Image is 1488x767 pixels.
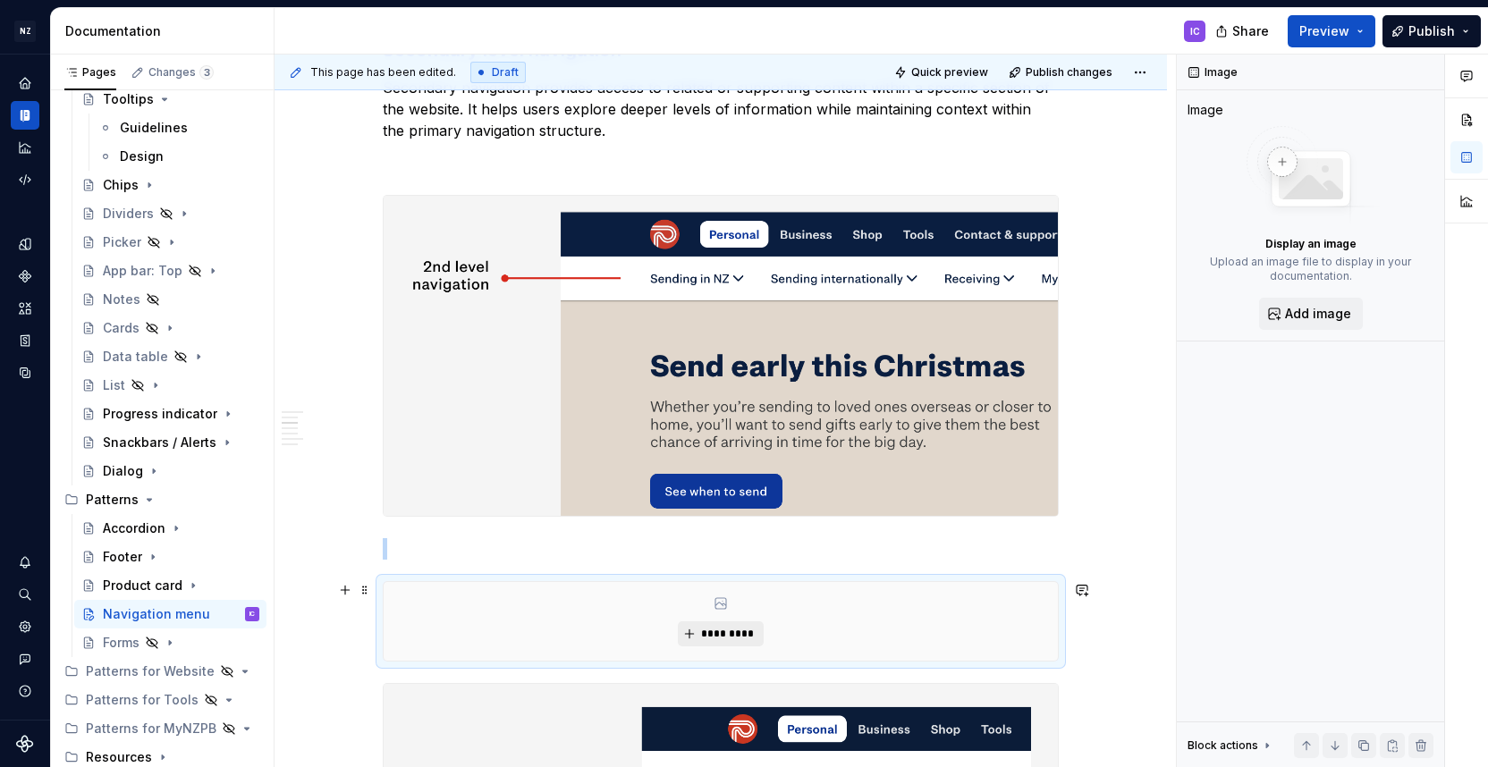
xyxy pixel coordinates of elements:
div: Changes [148,65,214,80]
button: Notifications [11,548,39,577]
span: Draft [492,65,519,80]
a: Snackbars / Alerts [74,428,266,457]
a: Design [91,142,266,171]
p: Secondary navigation provides access to related or supporting content within a specific section o... [383,77,1059,141]
a: Footer [74,543,266,571]
div: NZ [14,21,36,42]
div: IC [249,605,255,623]
div: Patterns [57,485,266,514]
a: Tooltips [74,85,266,114]
a: Notes [74,285,266,314]
a: Progress indicator [74,400,266,428]
div: Forms [103,634,139,652]
div: Patterns for MyNZPB [57,714,266,743]
div: Picker [103,233,141,251]
div: Snackbars / Alerts [103,434,216,451]
a: Data sources [11,358,39,387]
span: Publish [1408,22,1455,40]
div: IC [1190,24,1200,38]
a: Assets [11,294,39,323]
span: Add image [1285,305,1351,323]
a: Chips [74,171,266,199]
div: Pages [64,65,116,80]
div: Patterns for Tools [57,686,266,714]
span: Share [1232,22,1269,40]
button: Contact support [11,645,39,673]
div: Resources [86,748,152,766]
div: Patterns for Tools [86,691,199,709]
a: App bar: Top [74,257,266,285]
button: Search ⌘K [11,580,39,609]
p: Display an image [1265,237,1357,251]
div: List [103,376,125,394]
a: Cards [74,314,266,342]
div: Tooltips [103,90,154,108]
a: Data table [74,342,266,371]
div: Patterns for Website [57,657,266,686]
button: Add image [1259,298,1363,330]
div: Patterns for MyNZPB [86,720,216,737]
div: Dialog [103,462,143,480]
div: Guidelines [120,119,188,137]
a: List [74,371,266,400]
a: Code automation [11,165,39,194]
a: Storybook stories [11,326,39,355]
div: App bar: Top [103,262,182,280]
svg: Supernova Logo [16,735,34,753]
a: Forms [74,628,266,657]
button: Share [1206,15,1281,47]
div: Navigation menu [103,605,210,623]
a: Picker [74,228,266,257]
a: Documentation [11,101,39,130]
div: Documentation [65,22,266,40]
a: Product card [74,571,266,600]
span: This page has been edited. [310,65,456,80]
a: Navigation menuIC [74,600,266,628]
div: Image [1188,101,1223,119]
span: Preview [1299,22,1349,40]
div: Dividers [103,205,154,223]
button: Publish [1382,15,1481,47]
button: NZ [4,12,46,50]
span: 3 [199,65,214,80]
a: Design tokens [11,230,39,258]
a: Settings [11,612,39,641]
div: Chips [103,176,139,194]
button: Publish changes [1003,60,1120,85]
a: Home [11,69,39,97]
div: Product card [103,577,182,594]
div: Patterns [86,491,139,509]
div: Patterns for Website [86,662,215,680]
div: Accordion [103,519,165,537]
a: Dividers [74,199,266,228]
a: Components [11,262,39,291]
div: Footer [103,548,142,566]
a: Accordion [74,514,266,543]
button: Preview [1288,15,1375,47]
a: Guidelines [91,114,266,142]
button: Quick preview [889,60,996,85]
a: Analytics [11,133,39,162]
div: Notes [103,291,140,308]
div: Progress indicator [103,405,217,423]
div: Design [120,147,164,165]
img: bb4ba907-5820-4acd-a381-2feb1bffa68a.png [384,196,1058,517]
div: Cards [103,319,139,337]
a: Dialog [74,457,266,485]
div: Data table [103,348,168,366]
div: Block actions [1188,733,1274,758]
p: Upload an image file to display in your documentation. [1188,255,1433,283]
